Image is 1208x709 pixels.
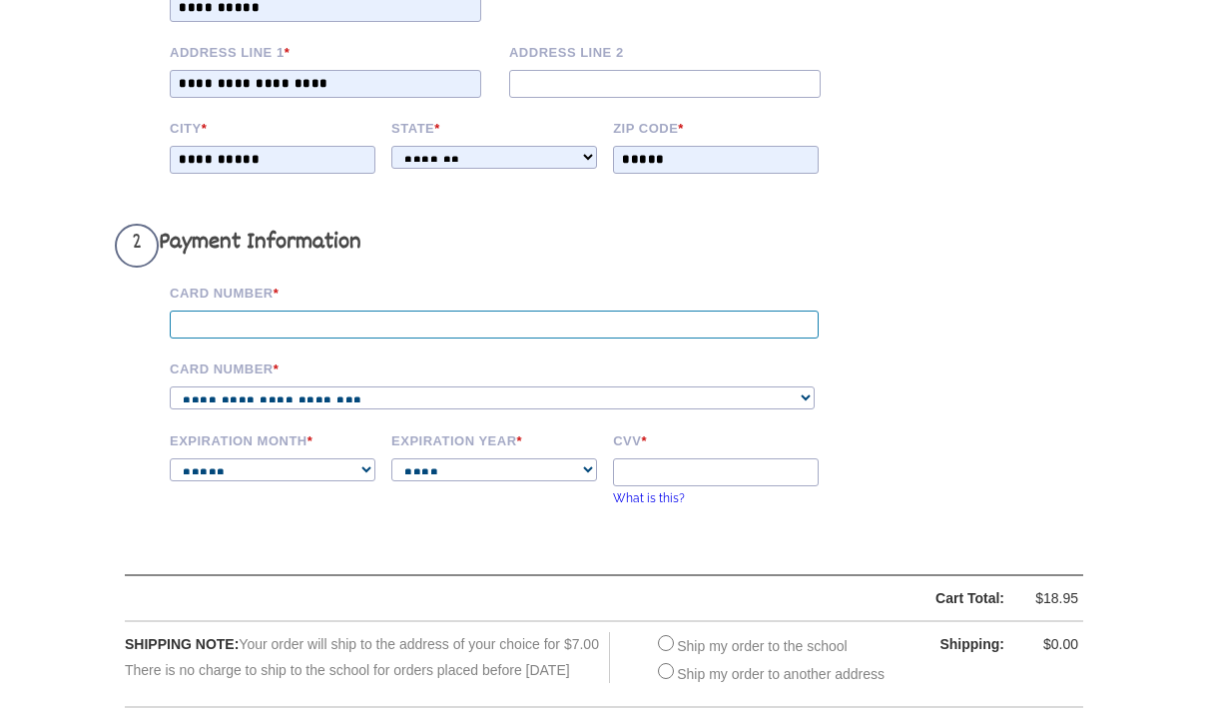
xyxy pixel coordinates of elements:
div: Cart Total: [176,586,1004,611]
label: Expiration Year [391,430,599,448]
label: Expiration Month [170,430,377,448]
div: $18.95 [1018,586,1078,611]
div: $0.00 [1018,632,1078,657]
label: Address Line 2 [509,42,835,60]
label: State [391,118,599,136]
span: SHIPPING NOTE: [125,636,239,652]
a: What is this? [613,491,685,505]
h3: Payment Information [115,224,849,268]
label: City [170,118,377,136]
label: Card Number [170,358,849,376]
div: Shipping: [905,632,1004,657]
div: Your order will ship to the address of your choice for $7.00 There is no charge to ship to the sc... [125,632,610,682]
label: Zip code [613,118,821,136]
label: Address Line 1 [170,42,495,60]
div: Ship my order to the school Ship my order to another address [653,632,885,686]
label: CVV [613,430,821,448]
span: 2 [115,224,159,268]
label: Card Number [170,283,849,301]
